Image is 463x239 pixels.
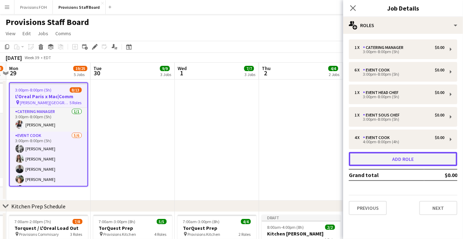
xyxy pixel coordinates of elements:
div: 3:00pm-8:00pm (5h) [354,50,444,54]
div: 2 Jobs [329,72,340,77]
span: [PERSON_NAME][GEOGRAPHIC_DATA][PERSON_NAME] [20,100,70,105]
div: EDT [44,55,51,60]
h3: L'Oreal Paris x Mac|Comm [10,93,87,100]
span: Comms [55,30,71,37]
div: [DATE] [6,54,22,61]
span: 2 Roles [239,232,251,237]
span: 5/5 [157,219,167,224]
span: 2/2 [325,225,335,230]
h3: Job Details [343,4,463,13]
div: 3:00pm-8:00pm (5h) [354,118,444,121]
div: 1 x [354,45,363,50]
span: Thu [262,65,271,71]
span: Week 39 [23,55,41,60]
span: 1 [177,69,187,77]
span: Jobs [38,30,48,37]
h3: Torquest / L'Oreal Load Out [9,225,88,231]
h1: Provisions Staff Board [6,17,89,27]
span: 29 [8,69,18,77]
span: View [6,30,16,37]
span: Provisions Kitchen [188,232,221,237]
div: 3 Jobs [160,72,171,77]
a: Jobs [35,29,51,38]
a: View [3,29,18,38]
div: $0.00 [435,90,444,95]
div: 3 Jobs [245,72,255,77]
span: 4/4 [241,219,251,224]
span: 19/25 [73,66,87,71]
div: 6 x [354,68,363,73]
span: Tue [93,65,101,71]
div: $0.00 [435,113,444,118]
span: 9/9 [160,66,170,71]
span: 5 Roles [70,100,82,105]
div: 1 x [354,113,363,118]
div: 3:00pm-8:00pm (5h) [354,95,444,99]
div: Event Head Chef [363,90,401,95]
td: Grand total [349,169,424,181]
div: Draft [262,215,341,220]
h3: Kitchen [PERSON_NAME] [262,231,341,237]
h3: TorQuest Prep [93,225,172,231]
span: 30 [92,69,101,77]
td: $0.00 [424,169,457,181]
button: Add role [349,152,457,166]
div: 5 Jobs [74,72,87,77]
span: 4 Roles [155,232,167,237]
span: 7:00am-3:00pm (8h) [183,219,220,224]
app-job-card: 3:00pm-8:00pm (5h)8/13L'Oreal Paris x Mac|Comm [PERSON_NAME][GEOGRAPHIC_DATA][PERSON_NAME]5 Roles... [9,82,88,187]
span: 7/7 [244,66,254,71]
span: 3:00pm-8:00pm (5h) [16,87,52,93]
span: Provisions Commisary [19,232,59,237]
span: 8/13 [70,87,82,93]
div: Roles [343,17,463,34]
div: Event Cook [363,135,393,140]
a: Comms [53,29,74,38]
span: 3 Roles [70,232,82,237]
div: $0.00 [435,135,444,140]
app-card-role: Catering Manager1/13:00pm-8:00pm (5h)[PERSON_NAME] [10,108,87,132]
div: $0.00 [435,68,444,73]
div: 1 x [354,90,363,95]
span: 2 [261,69,271,77]
div: Event Sous Chef [363,113,402,118]
div: 4:00pm-8:00pm (4h) [354,140,444,144]
h3: TorQuest Prep [178,225,257,231]
div: Kitchen Prep Schedule [11,203,66,210]
span: 7/8 [73,219,82,224]
span: 4/4 [328,66,338,71]
span: Mon [9,65,18,71]
button: Provisions FOH [14,0,53,14]
div: Catering Manager [363,45,406,50]
a: Edit [20,29,33,38]
app-card-role: Event Cook5/63:00pm-8:00pm (5h)[PERSON_NAME][PERSON_NAME][PERSON_NAME][PERSON_NAME] [10,132,87,207]
button: Previous [349,201,387,215]
div: $0.00 [435,45,444,50]
div: 4 x [354,135,363,140]
div: 3:00pm-8:00pm (5h) [354,73,444,76]
span: Edit [23,30,31,37]
span: Wed [178,65,187,71]
div: Event Cook [363,68,393,73]
button: Provisions Staff Board [53,0,106,14]
span: 7:00am-2:00pm (7h) [15,219,51,224]
span: 7:00am-3:00pm (8h) [99,219,136,224]
span: Provisions Kitchen [104,232,136,237]
span: 8:00am-4:00pm (8h) [267,225,304,230]
button: Next [419,201,457,215]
